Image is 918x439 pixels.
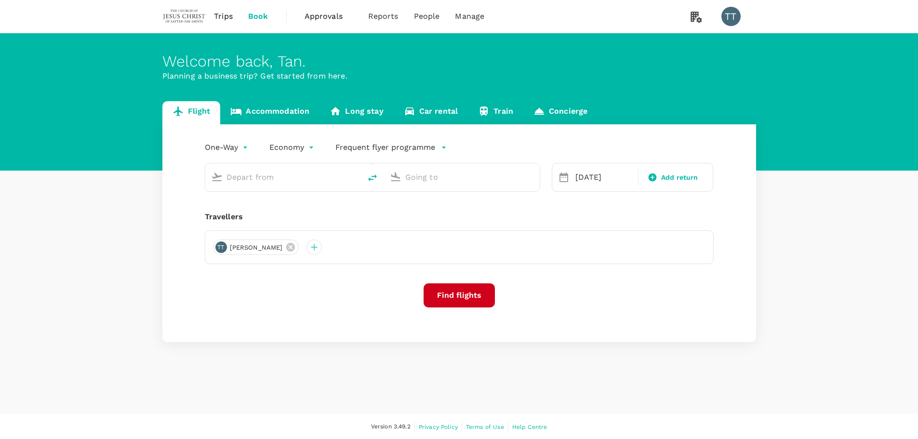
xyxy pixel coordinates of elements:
button: Frequent flyer programme [335,142,447,153]
span: Add return [661,173,698,183]
span: Book [248,11,268,22]
div: Welcome back , Tan . [162,53,756,70]
a: Long stay [319,101,393,124]
div: Economy [269,140,316,155]
span: Version 3.49.2 [371,422,411,432]
span: Help Centre [512,424,547,430]
a: Accommodation [220,101,319,124]
div: TT [215,241,227,253]
a: Privacy Policy [419,422,458,432]
button: Find flights [424,283,495,307]
span: Manage [455,11,484,22]
div: TT[PERSON_NAME] [213,239,299,255]
p: Frequent flyer programme [335,142,435,153]
a: Car rental [394,101,468,124]
input: Depart from [226,170,341,185]
span: Reports [368,11,399,22]
a: Train [468,101,523,124]
span: [PERSON_NAME] [224,243,289,253]
button: Open [354,176,356,178]
span: Approvals [305,11,353,22]
span: Terms of Use [466,424,504,430]
div: Travellers [205,211,714,223]
a: Help Centre [512,422,547,432]
a: Concierge [523,101,598,124]
span: Trips [214,11,233,22]
p: Planning a business trip? Get started from here. [162,70,756,82]
span: People [414,11,440,22]
a: Terms of Use [466,422,504,432]
span: Privacy Policy [419,424,458,430]
input: Going to [405,170,519,185]
button: Open [533,176,535,178]
button: delete [361,166,384,189]
div: TT [721,7,741,26]
div: [DATE] [572,168,636,187]
a: Flight [162,101,221,124]
div: One-Way [205,140,250,155]
img: The Malaysian Church of Jesus Christ of Latter-day Saints [162,6,207,27]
